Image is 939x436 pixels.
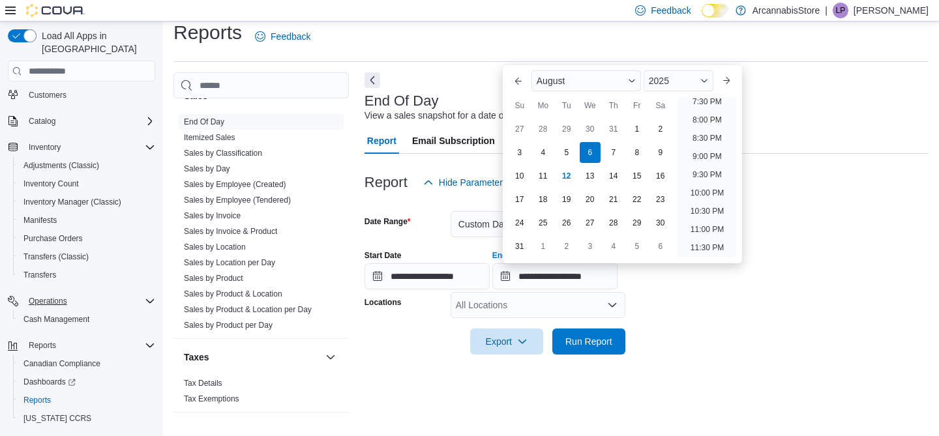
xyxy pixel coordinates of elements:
span: Cash Management [18,312,155,327]
span: LP [836,3,846,18]
div: day-6 [650,236,671,257]
span: Cash Management [23,314,89,325]
div: day-27 [580,212,601,233]
div: day-13 [580,166,601,186]
span: Adjustments (Classic) [18,158,155,173]
button: Next month [716,70,737,91]
div: Luke Periccos [833,3,848,18]
a: Customers [23,87,72,103]
div: day-24 [509,212,530,233]
li: 11:00 PM [685,222,729,237]
div: day-30 [580,119,601,139]
div: day-28 [533,119,554,139]
a: Dashboards [18,374,81,390]
span: August [537,76,565,86]
div: day-29 [627,212,648,233]
span: Reports [23,395,51,405]
div: day-20 [580,189,601,210]
button: Cash Management [13,310,160,328]
div: day-3 [509,142,530,163]
div: day-14 [603,166,624,186]
button: Catalog [23,113,61,129]
button: Reports [3,336,160,355]
button: Transfers (Classic) [13,248,160,266]
button: Operations [23,293,72,309]
div: day-8 [627,142,648,163]
input: Press the down key to enter a popover containing a calendar. Press the escape key to close the po... [492,263,618,289]
span: Washington CCRS [18,411,155,426]
span: Sales by Invoice & Product [184,226,277,237]
li: 11:30 PM [685,240,729,255]
div: day-21 [603,189,624,210]
span: Inventory Count [18,176,155,192]
span: Itemized Sales [184,132,235,143]
a: [US_STATE] CCRS [18,411,97,426]
a: Sales by Location per Day [184,258,275,267]
a: Sales by Invoice & Product [184,227,277,236]
div: Th [603,95,624,116]
a: Sales by Employee (Created) [184,180,286,189]
p: | [825,3,827,18]
span: Tax Details [184,378,222,388]
button: Reports [23,338,61,353]
a: Sales by Invoice [184,211,241,220]
li: 9:00 PM [687,149,727,164]
div: Sales [173,114,349,338]
span: Sales by Location [184,242,246,252]
span: Transfers (Classic) [23,252,89,262]
input: Dark Mode [702,4,729,18]
div: Taxes [173,375,349,412]
span: 2025 [649,76,669,86]
span: Dashboards [18,374,155,390]
span: Hide Parameters [439,176,507,189]
button: Inventory Manager (Classic) [13,193,160,211]
span: Sales by Product & Location per Day [184,304,312,315]
p: [PERSON_NAME] [854,3,929,18]
span: Sales by Classification [184,148,262,158]
div: day-19 [556,189,577,210]
a: Sales by Product [184,274,243,283]
a: Sales by Product & Location [184,289,282,298]
span: Inventory Manager (Classic) [23,197,121,207]
div: day-17 [509,189,530,210]
div: day-2 [556,236,577,257]
span: End Of Day [184,117,224,127]
ul: Time [678,96,737,258]
div: Fr [627,95,648,116]
div: day-22 [627,189,648,210]
span: Inventory Count [23,179,79,189]
span: Operations [29,296,67,306]
button: Purchase Orders [13,229,160,248]
input: Press the down key to open a popover containing a calendar. [365,263,490,289]
div: day-2 [650,119,671,139]
button: Custom Date [451,211,625,237]
span: Canadian Compliance [18,356,155,371]
button: Export [470,328,543,355]
li: 10:00 PM [685,185,729,201]
span: Sales by Product per Day [184,320,273,330]
a: Itemized Sales [184,133,235,142]
button: [US_STATE] CCRS [13,409,160,428]
a: Sales by Employee (Tendered) [184,196,291,205]
li: 8:00 PM [687,112,727,128]
span: Purchase Orders [18,231,155,246]
a: Reports [18,392,56,408]
a: Sales by Product per Day [184,321,273,330]
button: Transfers [13,266,160,284]
span: Customers [29,90,67,100]
p: ArcannabisStore [753,3,820,18]
span: Operations [23,293,155,309]
span: Inventory [29,142,61,153]
div: Button. Open the month selector. August is currently selected. [531,70,641,91]
div: day-1 [533,236,554,257]
a: Manifests [18,212,62,228]
a: Canadian Compliance [18,356,106,371]
div: day-3 [580,236,601,257]
li: 10:30 PM [685,203,729,219]
label: Locations [365,297,402,308]
span: Report [367,128,396,154]
label: Start Date [365,250,402,261]
h1: Reports [173,20,242,46]
div: day-18 [533,189,554,210]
